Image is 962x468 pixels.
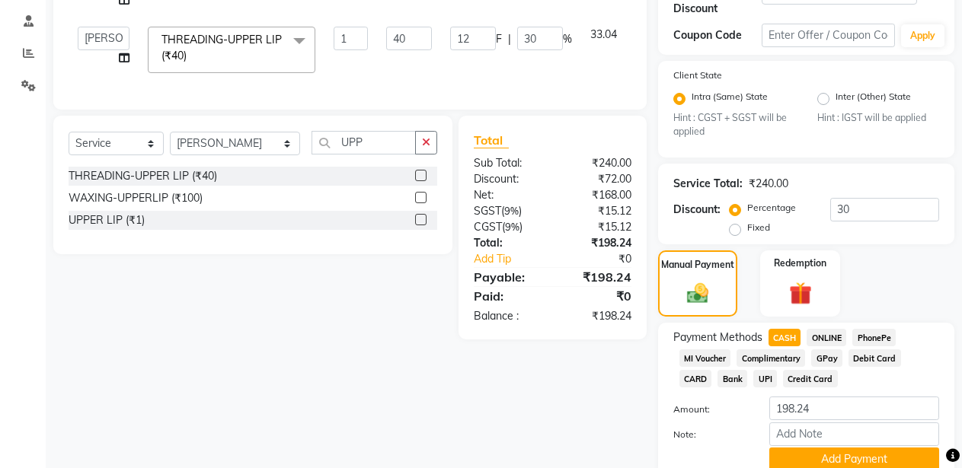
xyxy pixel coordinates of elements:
[680,281,715,305] img: _cash.svg
[552,268,642,286] div: ₹198.24
[474,204,501,218] span: SGST
[737,349,805,367] span: Complimentary
[187,49,193,62] a: x
[749,176,788,192] div: ₹240.00
[69,190,203,206] div: WAXING-UPPERLIP (₹100)
[552,235,642,251] div: ₹198.24
[462,308,552,324] div: Balance :
[462,203,552,219] div: ( )
[462,287,552,305] div: Paid:
[673,202,721,218] div: Discount:
[552,171,642,187] div: ₹72.00
[769,422,939,446] input: Add Note
[662,428,758,441] label: Note:
[590,27,617,41] span: 33.04
[552,219,642,235] div: ₹15.12
[662,403,758,416] label: Amount:
[747,201,796,215] label: Percentage
[462,268,552,286] div: Payable:
[504,205,519,217] span: 9%
[852,329,896,346] span: PhonePe
[462,219,552,235] div: ( )
[552,308,642,324] div: ₹198.24
[849,349,901,367] span: Debit Card
[673,330,762,345] span: Payment Methods
[552,155,642,171] div: ₹240.00
[69,212,145,228] div: UPPER LIP (₹1)
[462,187,552,203] div: Net:
[462,171,552,187] div: Discount:
[769,396,939,420] input: Amount
[679,349,731,367] span: MI Voucher
[811,349,842,367] span: GPay
[661,258,734,272] label: Manual Payment
[508,31,511,47] span: |
[679,370,712,387] span: CARD
[718,370,747,387] span: Bank
[567,251,643,267] div: ₹0
[673,27,762,43] div: Coupon Code
[783,370,838,387] span: Credit Card
[474,220,502,234] span: CGST
[747,221,770,234] label: Fixed
[836,90,911,108] label: Inter (Other) State
[552,203,642,219] div: ₹15.12
[462,251,567,267] a: Add Tip
[774,256,826,270] label: Redemption
[782,279,820,307] img: _gift.svg
[552,187,642,203] div: ₹168.00
[312,131,417,154] input: Search or Scan
[673,111,795,139] small: Hint : CGST + SGST will be applied
[474,132,509,148] span: Total
[762,24,895,47] input: Enter Offer / Coupon Code
[807,329,846,346] span: ONLINE
[552,287,642,305] div: ₹0
[753,370,777,387] span: UPI
[673,176,743,192] div: Service Total:
[69,168,217,184] div: THREADING-UPPER LIP (₹40)
[161,33,282,62] span: THREADING-UPPER LIP (₹40)
[505,221,519,233] span: 9%
[496,31,502,47] span: F
[901,24,944,47] button: Apply
[673,68,722,82] label: Client State
[692,90,768,108] label: Intra (Same) State
[769,329,801,346] span: CASH
[563,31,572,47] span: %
[817,111,939,125] small: Hint : IGST will be applied
[462,235,552,251] div: Total:
[462,155,552,171] div: Sub Total:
